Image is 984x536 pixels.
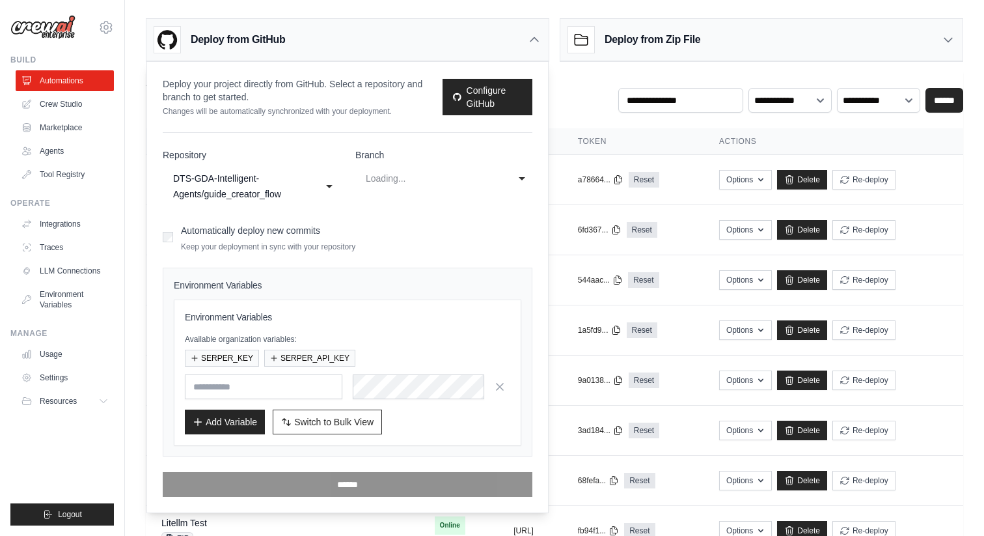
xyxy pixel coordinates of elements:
[777,421,827,440] a: Delete
[719,170,772,190] button: Options
[10,328,114,339] div: Manage
[719,270,772,290] button: Options
[40,396,77,406] span: Resources
[832,421,895,440] button: Re-deploy
[163,148,340,162] label: Repository
[294,416,374,429] span: Switch to Bulk View
[16,261,114,281] a: LLM Connections
[578,375,623,386] button: 9a0138...
[16,141,114,162] a: Agents
[366,171,496,186] div: Loading...
[719,371,772,390] button: Options
[16,367,114,388] a: Settings
[629,423,659,438] a: Reset
[174,279,521,292] h4: Environment Variables
[627,322,657,338] a: Reset
[16,344,114,365] a: Usage
[832,471,895,490] button: Re-deploy
[578,425,623,436] button: 3ad184...
[16,70,114,91] a: Automations
[146,72,435,91] h2: Automations Live
[627,222,657,238] a: Reset
[10,503,114,526] button: Logout
[629,172,659,188] a: Reset
[578,526,619,536] button: fb94f1...
[185,410,265,434] button: Add Variable
[10,55,114,65] div: Build
[185,350,259,367] button: SERPER_KEY
[10,15,75,40] img: Logo
[578,325,622,335] button: 1a5fd9...
[719,471,772,490] button: Options
[624,473,655,488] a: Reset
[919,473,984,536] iframe: Chat Widget
[16,284,114,315] a: Environment Variables
[181,225,320,236] label: Automatically deploy new commits
[704,128,963,155] th: Actions
[16,214,114,234] a: Integrations
[16,117,114,138] a: Marketplace
[163,106,443,117] p: Changes will be automatically synchronized with your deployment.
[832,320,895,340] button: Re-deploy
[832,170,895,190] button: Re-deploy
[154,27,180,53] img: GitHub Logo
[578,275,623,285] button: 544aac...
[777,270,827,290] a: Delete
[578,175,623,185] button: a78664...
[777,170,827,190] a: Delete
[185,334,510,345] p: Available organization variables:
[832,371,895,390] button: Re-deploy
[629,373,659,388] a: Reset
[578,475,619,486] button: 68fefa...
[777,371,827,390] a: Delete
[16,391,114,412] button: Resources
[16,94,114,115] a: Crew Studio
[16,237,114,258] a: Traces
[605,32,700,48] h3: Deploy from Zip File
[628,272,659,288] a: Reset
[719,421,772,440] button: Options
[832,270,895,290] button: Re-deploy
[264,350,355,367] button: SERPER_API_KEY
[273,410,382,434] button: Switch to Bulk View
[832,220,895,240] button: Re-deploy
[719,320,772,340] button: Options
[777,320,827,340] a: Delete
[719,220,772,240] button: Options
[355,148,532,162] label: Branch
[146,91,435,104] p: Manage and monitor your active crew automations from this dashboard.
[16,164,114,185] a: Tool Registry
[443,79,532,115] a: Configure GitHub
[191,32,285,48] h3: Deploy from GitHub
[163,78,443,104] p: Deploy your project directly from GitHub. Select a repository and branch to get started.
[777,220,827,240] a: Delete
[562,128,704,155] th: Token
[161,518,207,528] a: Litellm Test
[58,509,82,520] span: Logout
[777,471,827,490] a: Delete
[435,516,465,535] span: Online
[10,198,114,208] div: Operate
[185,311,510,324] h3: Environment Variables
[146,128,419,155] th: Crew
[181,242,355,252] p: Keep your deployment in sync with your repository
[578,225,622,235] button: 6fd367...
[173,171,303,202] div: DTS-GDA-Intelligent-Agents/guide_creator_flow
